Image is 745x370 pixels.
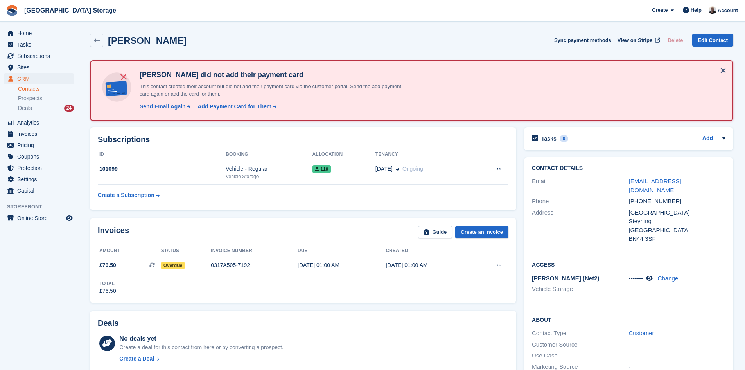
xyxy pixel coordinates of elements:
[532,340,628,349] div: Customer Source
[629,178,681,193] a: [EMAIL_ADDRESS][DOMAIN_NAME]
[658,275,679,282] a: Change
[709,6,716,14] img: Keith Strivens
[692,34,733,47] a: Edit Contact
[4,51,74,61] a: menu
[7,203,78,211] span: Storefront
[386,261,474,269] div: [DATE] 01:00 AM
[18,94,74,103] a: Prospects
[664,34,686,47] button: Delete
[17,39,64,50] span: Tasks
[64,105,74,112] div: 24
[226,173,312,180] div: Vehicle Storage
[629,275,643,282] span: •••••••
[119,355,283,363] a: Create a Deal
[532,316,725,323] h2: About
[386,245,474,257] th: Created
[312,165,331,173] span: 119
[194,103,277,111] a: Add Payment Card for Them
[98,245,161,257] th: Amount
[119,334,283,343] div: No deals yet
[99,261,116,269] span: £76.50
[4,213,74,224] a: menu
[17,73,64,84] span: CRM
[226,165,312,173] div: Vehicle - Regular
[4,28,74,39] a: menu
[4,39,74,50] a: menu
[629,208,725,217] div: [GEOGRAPHIC_DATA]
[652,6,668,14] span: Create
[532,275,600,282] span: [PERSON_NAME] (Net2)
[532,177,628,195] div: Email
[4,151,74,162] a: menu
[629,235,725,244] div: BN44 3SF
[541,135,557,142] h2: Tasks
[298,261,386,269] div: [DATE] 01:00 AM
[702,134,713,143] a: Add
[99,287,116,295] div: £76.50
[108,35,187,46] h2: [PERSON_NAME]
[98,319,118,328] h2: Deals
[418,226,452,239] a: Guide
[136,70,410,79] h4: [PERSON_NAME] did not add their payment card
[532,165,725,171] h2: Contact Details
[455,226,508,239] a: Create an Invoice
[629,197,725,206] div: [PHONE_NUMBER]
[629,351,725,360] div: -
[629,226,725,235] div: [GEOGRAPHIC_DATA]
[119,355,154,363] div: Create a Deal
[98,135,508,144] h2: Subscriptions
[691,6,702,14] span: Help
[98,165,226,173] div: 101099
[21,4,119,17] a: [GEOGRAPHIC_DATA] Storage
[211,245,298,257] th: Invoice number
[161,245,211,257] th: Status
[402,166,423,172] span: Ongoing
[17,140,64,151] span: Pricing
[629,330,654,336] a: Customer
[298,245,386,257] th: Due
[375,148,474,161] th: Tenancy
[98,188,160,202] a: Create a Subscription
[18,85,74,93] a: Contacts
[17,62,64,73] span: Sites
[532,285,628,294] li: Vehicle Storage
[4,174,74,185] a: menu
[17,117,64,128] span: Analytics
[98,191,154,199] div: Create a Subscription
[17,51,64,61] span: Subscriptions
[4,73,74,84] a: menu
[17,185,64,196] span: Capital
[140,103,186,111] div: Send Email Again
[312,148,375,161] th: Allocation
[554,34,611,47] button: Sync payment methods
[718,7,738,14] span: Account
[226,148,312,161] th: Booking
[375,165,393,173] span: [DATE]
[211,261,298,269] div: 0317A505-7192
[17,213,64,224] span: Online Store
[4,62,74,73] a: menu
[6,5,18,16] img: stora-icon-8386f47178a22dfd0bd8f6a31ec36ba5ce8667c1dd55bd0f319d3a0aa187defe.svg
[532,329,628,338] div: Contact Type
[629,217,725,226] div: Steyning
[161,262,185,269] span: Overdue
[629,340,725,349] div: -
[614,34,662,47] a: View on Stripe
[532,208,628,244] div: Address
[560,135,569,142] div: 0
[17,151,64,162] span: Coupons
[4,185,74,196] a: menu
[532,351,628,360] div: Use Case
[119,343,283,352] div: Create a deal for this contact from here or by converting a prospect.
[18,105,32,112] span: Deals
[98,226,129,239] h2: Invoices
[17,162,64,173] span: Protection
[100,70,133,104] img: no-card-linked-e7822e413c904bf8b177c4d89f31251c4716f9871600ec3ca5bfc59e148c83f4.svg
[4,140,74,151] a: menu
[618,36,652,44] span: View on Stripe
[18,104,74,112] a: Deals 24
[17,28,64,39] span: Home
[4,117,74,128] a: menu
[17,174,64,185] span: Settings
[18,95,42,102] span: Prospects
